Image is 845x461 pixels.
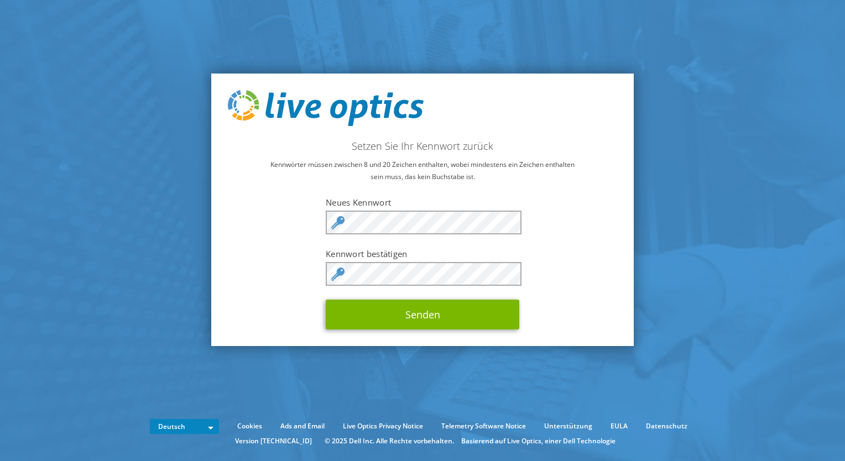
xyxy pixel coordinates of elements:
[272,420,333,432] a: Ads and Email
[326,248,519,259] label: Kennwort bestätigen
[228,140,617,152] h2: Setzen Sie Ihr Kennwort zurück
[638,420,696,432] a: Datenschutz
[229,420,270,432] a: Cookies
[461,435,616,447] li: Basierend auf Live Optics, einer Dell Technologie
[229,435,317,447] li: Version [TECHNICAL_ID]
[326,300,519,329] button: Senden
[319,435,460,447] li: © 2025 Dell Inc. Alle Rechte vorbehalten.
[536,420,601,432] a: Unterstützung
[335,420,431,432] a: Live Optics Privacy Notice
[228,159,617,183] p: Kennwörter müssen zwischen 8 und 20 Zeichen enthalten, wobei mindestens ein Zeichen enthalten sei...
[433,420,534,432] a: Telemetry Software Notice
[602,420,636,432] a: EULA
[228,90,424,127] img: live_optics_svg.svg
[326,197,519,208] label: Neues Kennwort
